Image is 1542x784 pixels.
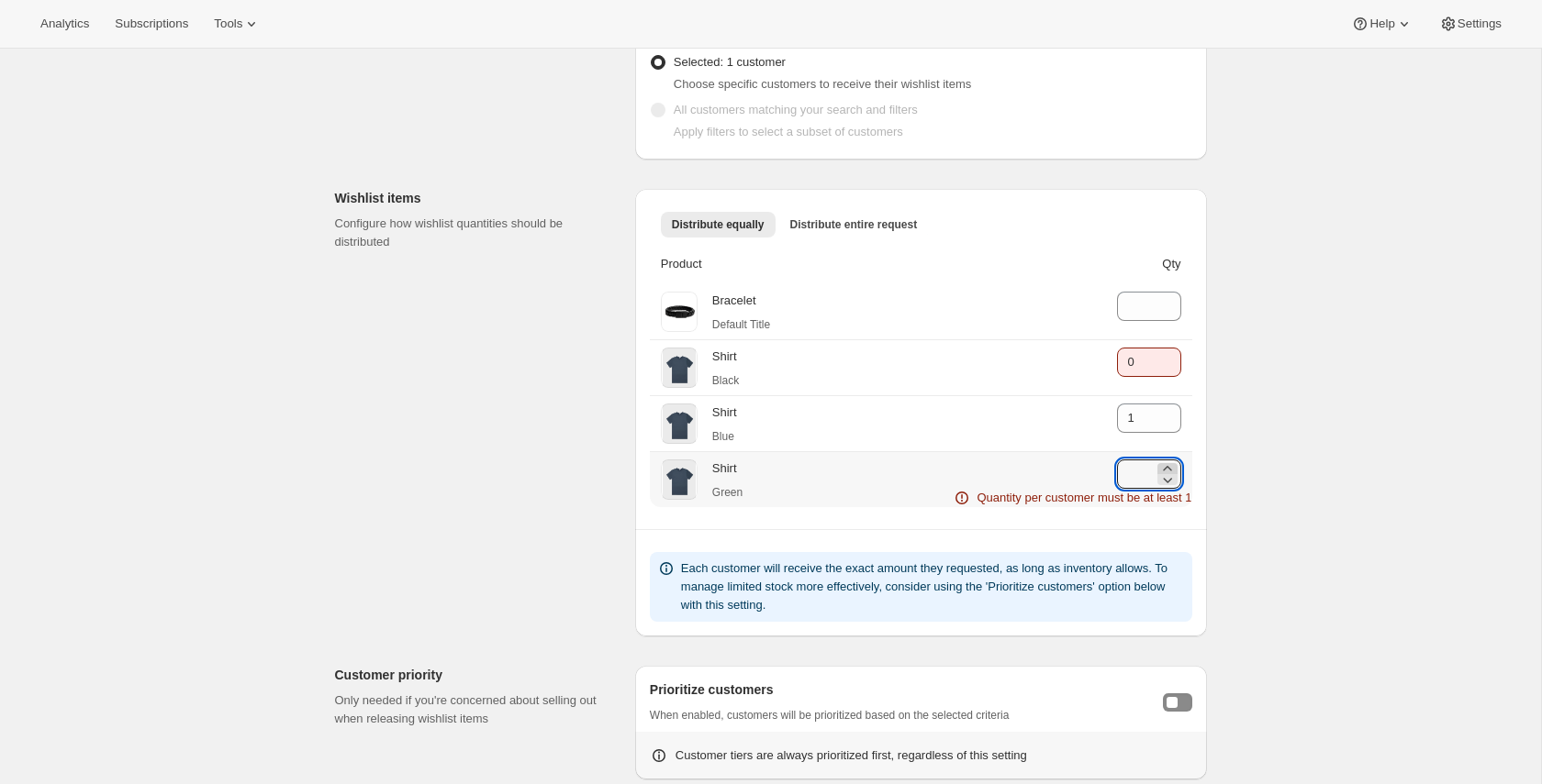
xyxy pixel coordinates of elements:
p: Customer priority [335,666,620,684]
button: Subscriptions [104,11,199,37]
span: Quantity per customer must be at least 1 [977,489,1191,507]
p: Shirt [712,348,739,366]
span: Qty [986,255,1181,273]
p: Wishlist items [335,189,620,207]
p: Green [712,485,743,500]
button: Settings [1428,11,1513,37]
p: Shirt [712,403,737,422]
span: Distribute equally [672,217,765,232]
p: Configure how wishlist quantities should be distributed [335,215,620,251]
span: Product [661,255,975,273]
span: Tools [214,17,242,31]
p: Each customer will receive the exact amount they requested, as long as inventory allows. To manag... [681,559,1185,614]
p: Blue [712,429,737,444]
p: Bracelet [712,292,770,310]
button: Toggle customer prioritization [1163,693,1192,712]
p: Black [712,373,739,388]
span: Subscriptions [115,17,188,31]
p: Shirt [712,459,743,478]
span: Help [1369,17,1394,31]
span: All customers matching your search and filters [674,103,918,116]
span: Choose specific customers to receive their wishlist items [674,77,971,91]
button: Tools [203,11,272,37]
span: Distribute entire request [790,217,918,232]
p: Default Title [712,317,770,332]
span: When enabled, customers will be prioritized based on the selected criteria [650,709,1010,722]
img: Shirt [663,403,696,444]
p: Only needed if you're concerned about selling out when releasing wishlist items [335,691,620,728]
img: Shirt [663,459,696,500]
span: Apply filters to select a subset of customers [674,125,903,138]
p: Customer tiers are always prioritized first, regardless of this setting [676,746,1027,765]
button: Analytics [29,11,100,37]
button: Help [1340,11,1424,37]
span: Prioritize customers [650,680,1010,699]
span: Settings [1458,17,1502,31]
span: Selected: 1 customer [674,55,786,69]
img: Shirt [663,348,696,388]
span: Analytics [40,17,89,31]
